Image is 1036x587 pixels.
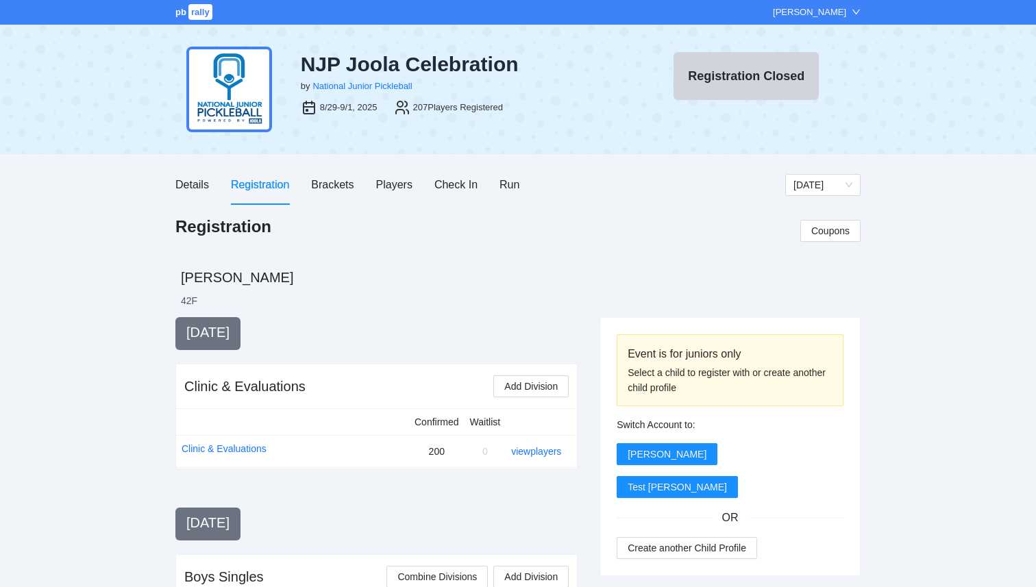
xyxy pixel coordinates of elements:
li: 42 F [181,294,197,308]
span: pb [175,7,186,17]
div: Run [500,176,519,193]
button: Create another Child Profile [617,537,757,559]
span: 0 [482,446,488,457]
span: rally [188,4,212,20]
div: Brackets [311,176,354,193]
span: Create another Child Profile [628,540,746,555]
a: view players [511,446,561,457]
span: [DATE] [186,515,230,530]
a: National Junior Pickleball [312,81,412,91]
img: njp-logo2.png [186,47,272,132]
td: 200 [409,435,465,467]
button: Test [PERSON_NAME] [617,476,738,498]
h2: [PERSON_NAME] [181,268,861,287]
div: by [301,79,310,93]
span: Coupons [811,223,850,238]
span: [PERSON_NAME] [628,447,706,462]
span: Add Division [504,379,558,394]
div: Select a child to register with or create another child profile [628,365,832,395]
div: Confirmed [415,414,459,429]
div: NJP Joola Celebration [301,52,621,77]
span: Saturday [793,175,852,195]
div: 8/29-9/1, 2025 [320,101,378,114]
div: 207 Players Registered [413,101,504,114]
h1: Registration [175,216,271,238]
span: Combine Divisions [397,569,477,584]
a: pbrally [175,7,214,17]
div: Switch Account to: [617,417,843,432]
div: Waitlist [470,414,501,429]
button: Coupons [800,220,861,242]
button: [PERSON_NAME] [617,443,717,465]
span: OR [711,509,750,526]
button: Registration Closed [674,52,819,100]
div: Boys Singles [184,567,264,586]
div: Check In [434,176,478,193]
span: down [852,8,861,16]
span: [DATE] [186,325,230,340]
div: Registration [231,176,289,193]
span: Add Division [504,569,558,584]
a: Clinic & Evaluations [182,441,267,456]
div: Event is for juniors only [628,345,832,362]
button: Add Division [493,375,569,397]
span: Test [PERSON_NAME] [628,479,727,495]
div: [PERSON_NAME] [773,5,846,19]
div: Players [376,176,412,193]
div: Details [175,176,209,193]
div: Clinic & Evaluations [184,377,306,396]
